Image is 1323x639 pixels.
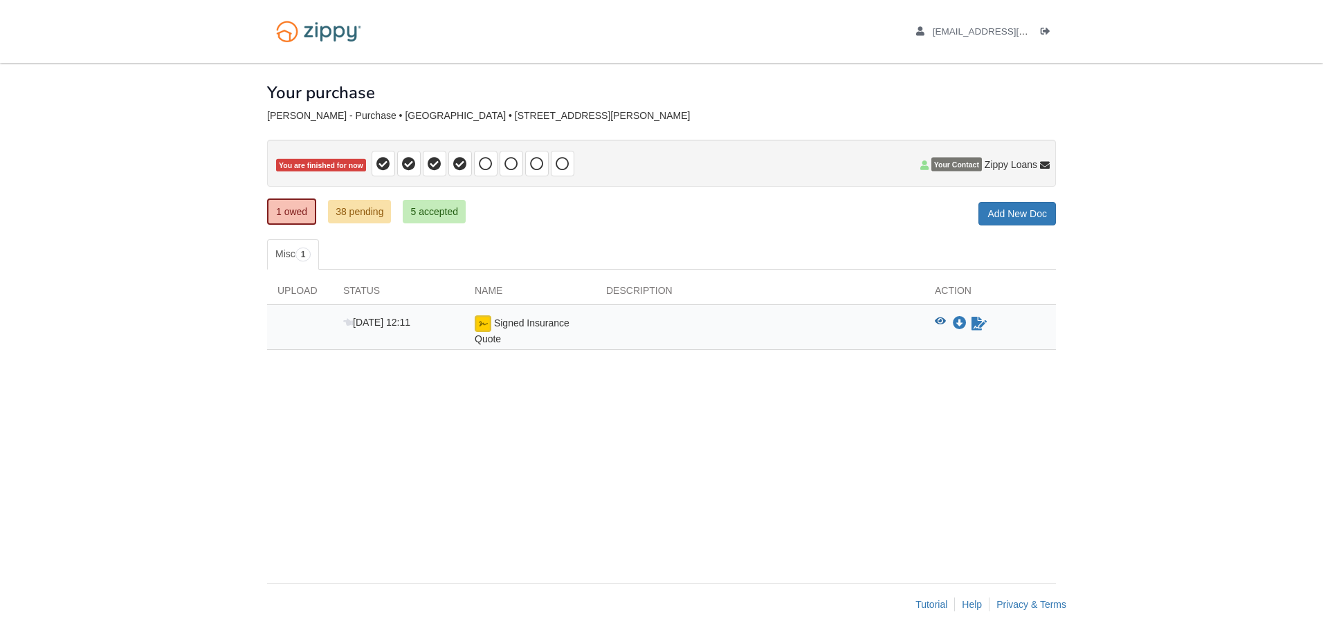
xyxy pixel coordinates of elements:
[403,200,466,223] a: 5 accepted
[996,599,1066,610] a: Privacy & Terms
[333,284,464,304] div: Status
[328,200,391,223] a: 38 pending
[267,14,370,49] img: Logo
[935,317,946,331] button: View Signed Insurance Quote
[267,239,319,270] a: Misc
[267,284,333,304] div: Upload
[596,284,924,304] div: Description
[276,159,366,172] span: You are finished for now
[267,84,375,102] h1: Your purchase
[985,158,1037,172] span: Zippy Loans
[953,318,967,329] a: Download Signed Insurance Quote
[978,202,1056,225] a: Add New Doc
[931,158,982,172] span: Your Contact
[962,599,982,610] a: Help
[267,110,1056,122] div: [PERSON_NAME] - Purchase • [GEOGRAPHIC_DATA] • [STREET_ADDRESS][PERSON_NAME]
[464,284,596,304] div: Name
[475,315,491,332] img: Ready for you to esign
[933,26,1091,37] span: nrichards983@yahoo.com
[915,599,947,610] a: Tutorial
[475,317,569,344] span: Signed Insurance Quote
[343,317,410,328] span: [DATE] 12:11
[1041,26,1056,40] a: Log out
[916,26,1091,40] a: edit profile
[295,248,311,261] span: 1
[970,315,988,332] a: Sign Form
[267,198,316,225] a: 1 owed
[924,284,1056,304] div: Action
